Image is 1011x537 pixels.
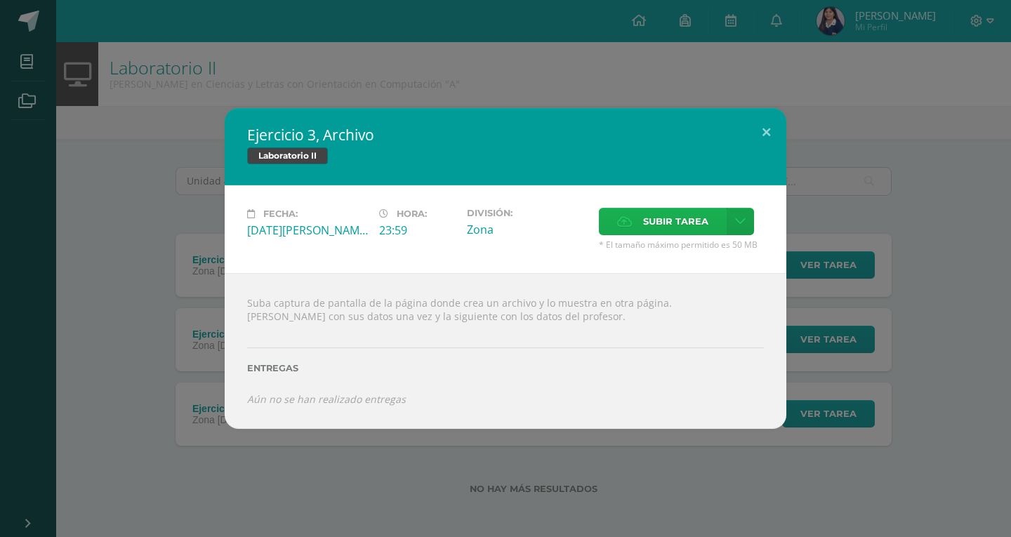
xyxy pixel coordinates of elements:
[467,208,588,218] label: División:
[379,223,456,238] div: 23:59
[263,208,298,219] span: Fecha:
[397,208,427,219] span: Hora:
[247,392,406,406] i: Aún no se han realizado entregas
[247,125,764,145] h2: Ejercicio 3, Archivo
[467,222,588,237] div: Zona
[247,223,368,238] div: [DATE][PERSON_NAME]
[746,108,786,156] button: Close (Esc)
[247,147,328,164] span: Laboratorio II
[643,208,708,234] span: Subir tarea
[225,273,786,428] div: Suba captura de pantalla de la página donde crea un archivo y lo muestra en otra página. [PERSON_...
[599,239,764,251] span: * El tamaño máximo permitido es 50 MB
[247,363,764,373] label: Entregas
